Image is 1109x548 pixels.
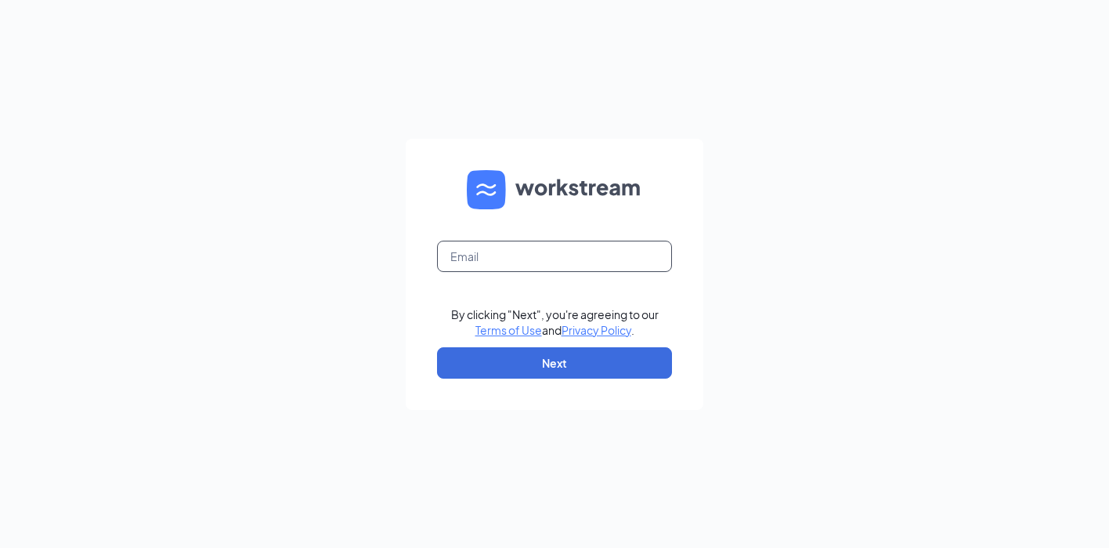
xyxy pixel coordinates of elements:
[467,170,642,209] img: WS logo and Workstream text
[475,323,542,337] a: Terms of Use
[437,241,672,272] input: Email
[451,307,659,338] div: By clicking "Next", you're agreeing to our and .
[562,323,631,337] a: Privacy Policy
[437,347,672,379] button: Next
